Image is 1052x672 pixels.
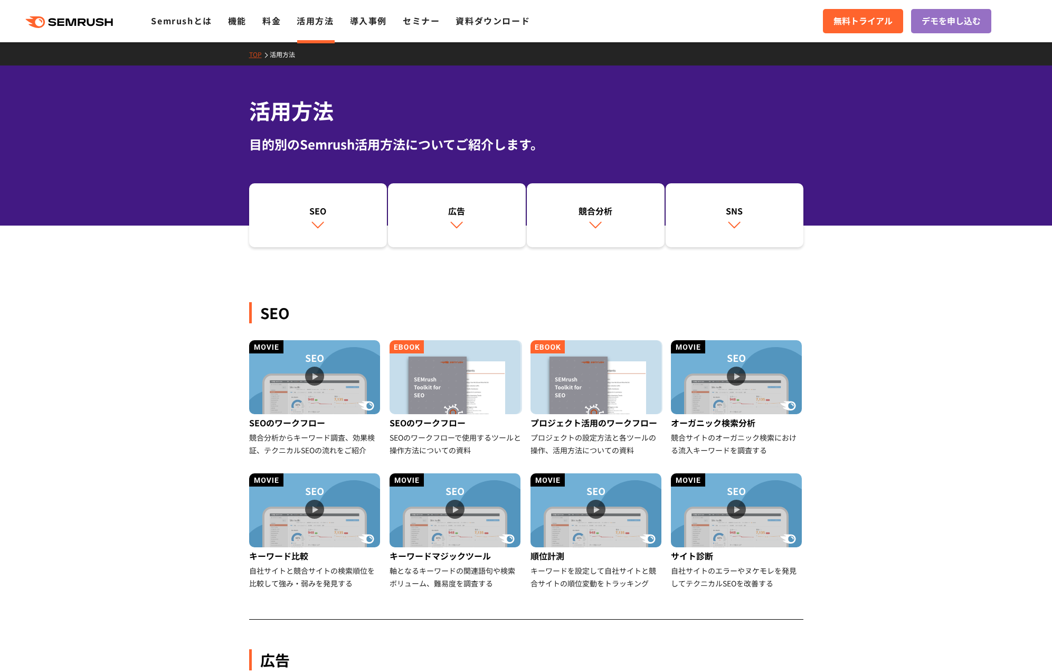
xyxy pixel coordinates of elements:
div: キーワードマジックツール [390,547,522,564]
div: 自社サイトのエラーやヌケモレを発見してテクニカルSEOを改善する [671,564,803,590]
a: TOP [249,50,270,59]
div: プロジェクト活用のワークフロー [530,414,663,431]
a: オーガニック検索分析 競合サイトのオーガニック検索における流入キーワードを調査する [671,340,803,456]
a: 広告 [388,183,526,248]
a: 活用方法 [270,50,303,59]
a: Semrushとは [151,14,212,27]
div: プロジェクトの設定方法と各ツールの操作、活用方法についての資料 [530,431,663,456]
div: 自社サイトと競合サイトの検索順位を比較して強み・弱みを発見する [249,564,382,590]
a: SEOのワークフロー SEOのワークフローで使用するツールと操作方法についての資料 [390,340,522,456]
div: SNS [671,204,798,217]
div: SEO [249,302,803,323]
a: サイト診断 自社サイトのエラーやヌケモレを発見してテクニカルSEOを改善する [671,473,803,590]
div: SEOのワークフロー [390,414,522,431]
a: SNS [666,183,803,248]
div: 競合分析 [532,204,659,217]
div: 目的別のSemrush活用方法についてご紹介します。 [249,135,803,154]
div: SEO [254,204,382,217]
a: SEO [249,183,387,248]
div: サイト診断 [671,547,803,564]
div: 軸となるキーワードの関連語句や検索ボリューム、難易度を調査する [390,564,522,590]
a: セミナー [403,14,440,27]
div: 順位計測 [530,547,663,564]
a: 競合分析 [527,183,665,248]
div: キーワードを設定して自社サイトと競合サイトの順位変動をトラッキング [530,564,663,590]
div: 競合分析からキーワード調査、効果検証、テクニカルSEOの流れをご紹介 [249,431,382,456]
span: 無料トライアル [833,14,893,28]
div: オーガニック検索分析 [671,414,803,431]
div: SEOのワークフロー [249,414,382,431]
span: デモを申し込む [922,14,981,28]
a: キーワード比較 自社サイトと競合サイトの検索順位を比較して強み・弱みを発見する [249,473,382,590]
div: 広告 [393,204,520,217]
a: デモを申し込む [911,9,991,33]
div: SEOのワークフローで使用するツールと操作方法についての資料 [390,431,522,456]
div: キーワード比較 [249,547,382,564]
a: 順位計測 キーワードを設定して自社サイトと競合サイトの順位変動をトラッキング [530,473,663,590]
a: 無料トライアル [823,9,903,33]
div: 競合サイトのオーガニック検索における流入キーワードを調査する [671,431,803,456]
a: SEOのワークフロー 競合分析からキーワード調査、効果検証、テクニカルSEOの流れをご紹介 [249,340,382,456]
a: 機能 [228,14,247,27]
a: 導入事例 [350,14,387,27]
a: 活用方法 [297,14,334,27]
h1: 活用方法 [249,95,803,126]
a: プロジェクト活用のワークフロー プロジェクトの設定方法と各ツールの操作、活用方法についての資料 [530,340,663,456]
a: キーワードマジックツール 軸となるキーワードの関連語句や検索ボリューム、難易度を調査する [390,473,522,590]
a: 料金 [262,14,281,27]
div: 広告 [249,649,803,670]
a: 資料ダウンロード [456,14,530,27]
iframe: Help widget launcher [958,631,1040,660]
